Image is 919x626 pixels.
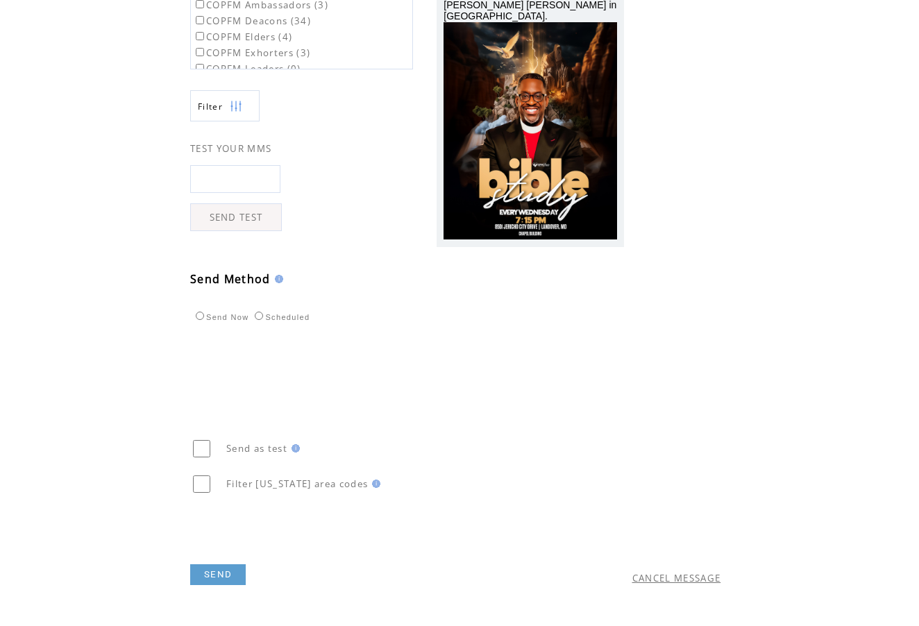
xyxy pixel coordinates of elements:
[368,480,380,488] img: help.gif
[632,572,721,584] a: CANCEL MESSAGE
[190,203,282,231] a: SEND TEST
[271,275,283,283] img: help.gif
[226,477,368,490] span: Filter [US_STATE] area codes
[190,90,260,121] a: Filter
[193,31,292,43] label: COPFM Elders (4)
[230,91,242,122] img: filters.png
[251,313,310,321] label: Scheduled
[196,48,204,56] input: COPFM Exhorters (3)
[226,442,287,455] span: Send as test
[196,32,204,40] input: COPFM Elders (4)
[192,313,248,321] label: Send Now
[193,62,301,75] label: COPFM Leaders (0)
[196,64,204,72] input: COPFM Leaders (0)
[198,101,223,112] span: Show filters
[196,312,204,320] input: Send Now
[190,564,246,585] a: SEND
[255,312,263,320] input: Scheduled
[287,444,300,452] img: help.gif
[190,142,271,155] span: TEST YOUR MMS
[190,271,271,287] span: Send Method
[193,46,310,59] label: COPFM Exhorters (3)
[196,16,204,24] input: COPFM Deacons (34)
[193,15,311,27] label: COPFM Deacons (34)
